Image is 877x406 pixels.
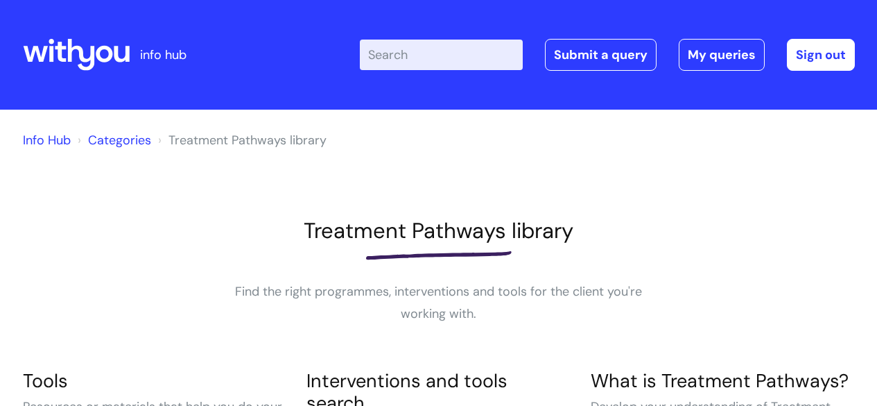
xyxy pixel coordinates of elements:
li: Solution home [74,129,151,151]
a: Tools [23,369,68,393]
a: Submit a query [545,39,657,71]
p: Find the right programmes, interventions and tools for the client you're working with. [231,280,647,325]
p: info hub [140,44,186,66]
a: Info Hub [23,132,71,149]
a: Categories [88,132,151,149]
a: What is Treatment Pathways? [591,369,849,393]
h1: Treatment Pathways library [23,218,855,244]
li: Treatment Pathways library [155,129,327,151]
a: Sign out [787,39,855,71]
div: | - [360,39,855,71]
a: My queries [679,39,765,71]
input: Search [360,40,523,70]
